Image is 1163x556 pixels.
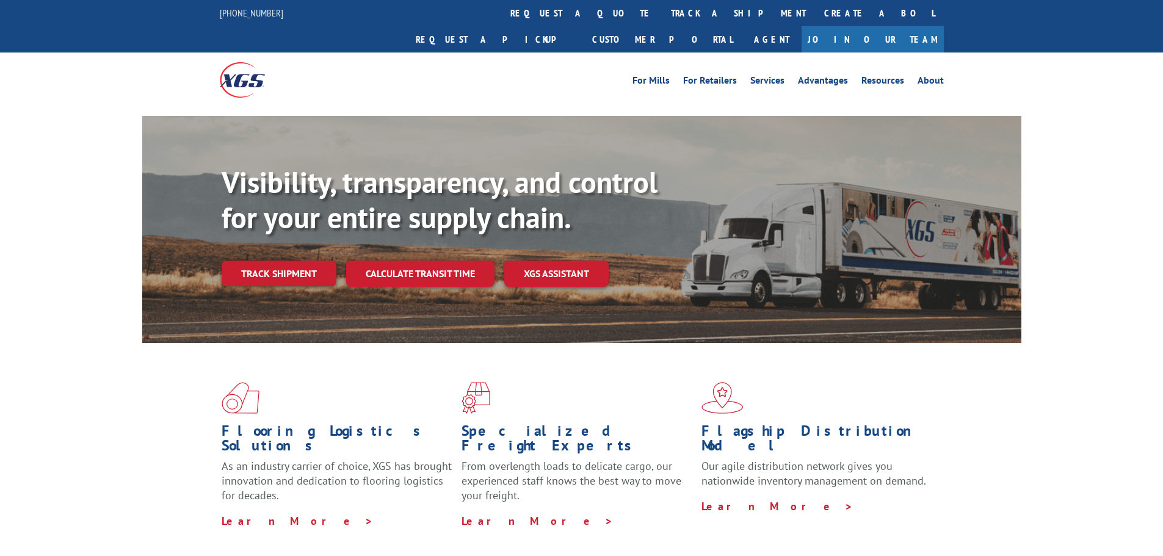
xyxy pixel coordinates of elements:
a: Learn More > [462,514,614,528]
span: As an industry carrier of choice, XGS has brought innovation and dedication to flooring logistics... [222,459,452,502]
a: About [918,76,944,89]
a: Services [750,76,784,89]
span: Our agile distribution network gives you nationwide inventory management on demand. [701,459,926,488]
a: Customer Portal [583,26,742,52]
h1: Flooring Logistics Solutions [222,424,452,459]
a: Agent [742,26,802,52]
a: Join Our Team [802,26,944,52]
img: xgs-icon-total-supply-chain-intelligence-red [222,382,259,414]
a: Learn More > [222,514,374,528]
a: For Mills [632,76,670,89]
p: From overlength loads to delicate cargo, our experienced staff knows the best way to move your fr... [462,459,692,513]
a: Calculate transit time [346,261,495,287]
a: Learn More > [701,499,853,513]
h1: Flagship Distribution Model [701,424,932,459]
h1: Specialized Freight Experts [462,424,692,459]
a: For Retailers [683,76,737,89]
a: Track shipment [222,261,336,286]
a: [PHONE_NUMBER] [220,7,283,19]
img: xgs-icon-flagship-distribution-model-red [701,382,744,414]
img: xgs-icon-focused-on-flooring-red [462,382,490,414]
a: Request a pickup [407,26,583,52]
a: Resources [861,76,904,89]
a: Advantages [798,76,848,89]
b: Visibility, transparency, and control for your entire supply chain. [222,163,658,236]
a: XGS ASSISTANT [504,261,609,287]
